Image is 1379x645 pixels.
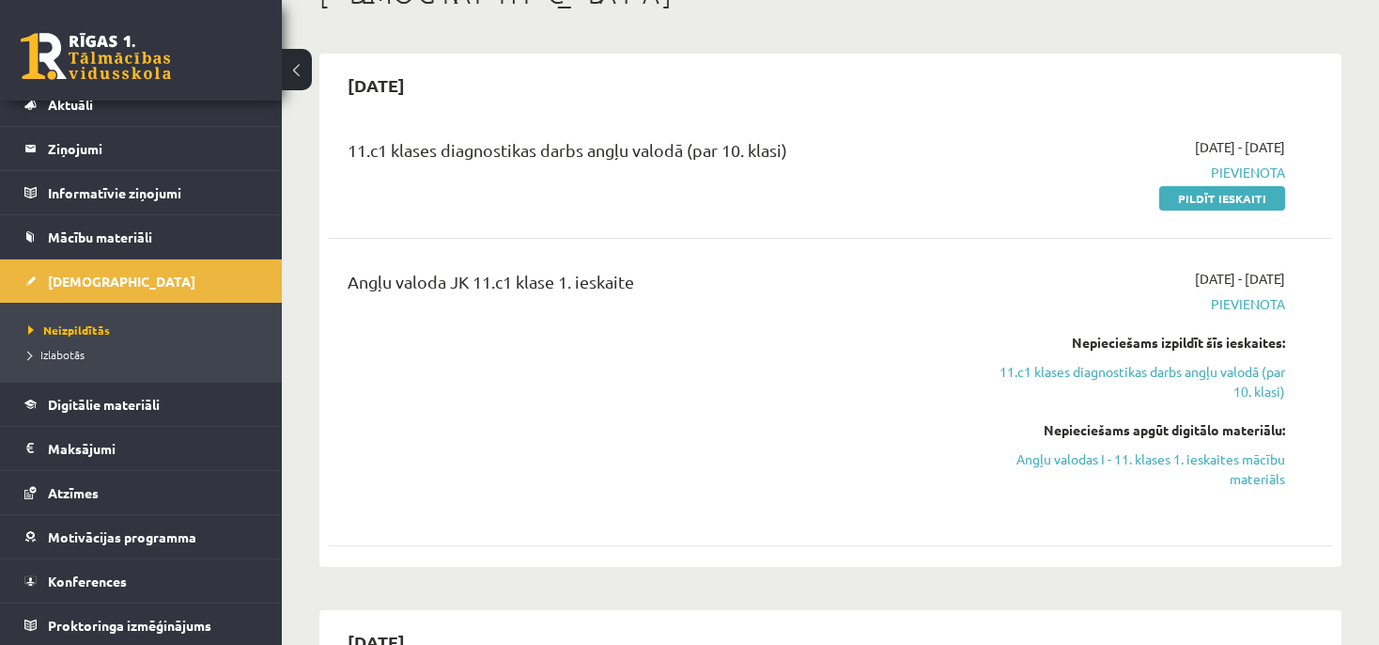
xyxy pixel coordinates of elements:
h2: [DATE] [329,63,424,107]
span: Motivācijas programma [48,528,196,545]
a: Digitālie materiāli [24,383,258,426]
div: Angļu valoda JK 11.c1 klase 1. ieskaite [348,269,963,304]
a: Angļu valodas I - 11. klases 1. ieskaites mācību materiāls [991,449,1285,489]
span: Pievienota [991,163,1285,182]
span: Atzīmes [48,484,99,501]
span: Mācību materiāli [48,228,152,245]
a: Informatīvie ziņojumi [24,171,258,214]
a: Mācību materiāli [24,215,258,259]
span: Digitālie materiāli [48,396,160,413]
a: Neizpildītās [28,322,263,338]
a: Rīgas 1. Tālmācības vidusskola [21,33,171,80]
span: [DATE] - [DATE] [1195,137,1285,157]
span: Konferences [48,573,127,590]
a: [DEMOGRAPHIC_DATA] [24,260,258,303]
a: 11.c1 klases diagnostikas darbs angļu valodā (par 10. klasi) [991,362,1285,401]
a: Aktuāli [24,83,258,126]
a: Pildīt ieskaiti [1159,186,1285,211]
legend: Informatīvie ziņojumi [48,171,258,214]
span: Proktoringa izmēģinājums [48,617,211,634]
a: Maksājumi [24,427,258,470]
a: Atzīmes [24,471,258,514]
div: Nepieciešams izpildīt šīs ieskaites: [991,333,1285,353]
span: [DEMOGRAPHIC_DATA] [48,273,195,290]
a: Motivācijas programma [24,515,258,558]
span: Neizpildītās [28,322,110,338]
span: Aktuāli [48,96,93,113]
a: Ziņojumi [24,127,258,170]
div: 11.c1 klases diagnostikas darbs angļu valodā (par 10. klasi) [348,137,963,172]
span: Pievienota [991,294,1285,314]
legend: Maksājumi [48,427,258,470]
span: Izlabotās [28,347,85,362]
span: [DATE] - [DATE] [1195,269,1285,289]
legend: Ziņojumi [48,127,258,170]
div: Nepieciešams apgūt digitālo materiālu: [991,420,1285,440]
a: Izlabotās [28,346,263,363]
a: Konferences [24,559,258,603]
